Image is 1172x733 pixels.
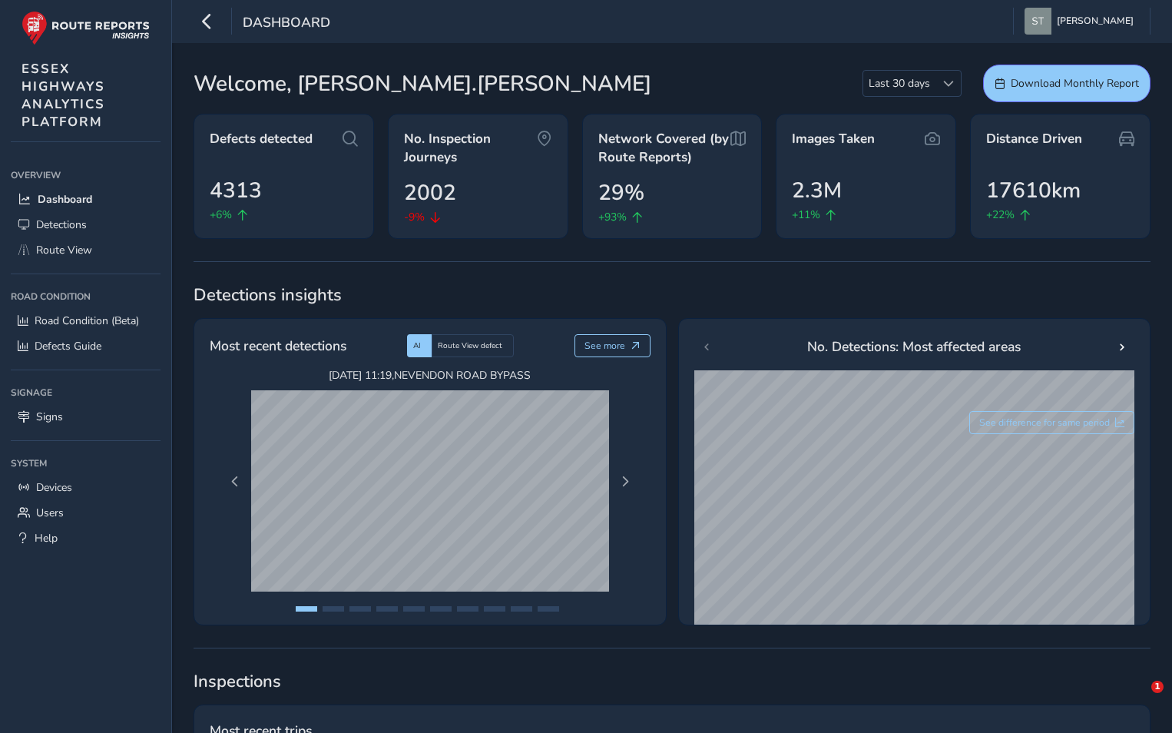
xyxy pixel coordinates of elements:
span: See difference for same period [979,416,1110,429]
button: See more [574,334,651,357]
span: Route View defect [438,340,502,351]
span: Most recent detections [210,336,346,356]
span: 29% [598,177,644,209]
span: Detections insights [194,284,1150,307]
img: rr logo [22,11,150,45]
span: 2002 [404,177,456,209]
button: Page 3 [349,606,371,612]
span: [DATE] 11:19 , NEVENDON ROAD BYPASS [251,368,609,383]
div: Road Condition [11,285,161,308]
span: [PERSON_NAME] [1057,8,1134,35]
span: See more [584,340,625,352]
span: 1 [1151,681,1164,693]
a: Signs [11,404,161,430]
span: Dashboard [38,192,92,207]
a: Help [11,526,161,551]
button: Previous Page [224,471,246,493]
div: Overview [11,164,161,187]
button: Page 8 [484,606,505,612]
span: 4313 [210,174,262,207]
button: Next Page [614,471,636,493]
a: Road Condition (Beta) [11,308,161,333]
a: Detections [11,212,161,237]
span: Route View [36,243,92,257]
span: Inspections [194,670,1150,693]
span: 17610km [986,174,1081,207]
span: Detections [36,217,87,232]
span: Dashboard [243,13,330,35]
span: ESSEX HIGHWAYS ANALYTICS PLATFORM [22,60,105,131]
span: No. Inspection Journeys [404,130,537,166]
div: AI [407,334,432,357]
span: Users [36,506,64,520]
span: Welcome, [PERSON_NAME].[PERSON_NAME] [194,68,651,100]
button: [PERSON_NAME] [1025,8,1139,35]
a: Devices [11,475,161,500]
span: +11% [792,207,820,223]
span: AI [413,340,421,351]
iframe: Intercom live chat [1120,681,1157,718]
span: Defects detected [210,130,313,148]
span: +6% [210,207,232,223]
span: 2.3M [792,174,842,207]
div: System [11,452,161,475]
span: No. Detections: Most affected areas [807,337,1021,357]
a: Defects Guide [11,333,161,359]
button: Page 7 [457,606,478,612]
span: Distance Driven [986,130,1082,148]
div: Signage [11,381,161,404]
span: Road Condition (Beta) [35,313,139,328]
a: Dashboard [11,187,161,212]
span: Help [35,531,58,546]
button: Page 1 [296,606,317,612]
span: +22% [986,207,1015,223]
span: -9% [404,209,425,225]
span: Signs [36,410,63,424]
button: Download Monthly Report [983,65,1150,102]
button: See difference for same period [969,411,1135,434]
button: Page 5 [403,606,425,612]
a: Route View [11,237,161,263]
button: Page 4 [376,606,398,612]
button: Page 6 [430,606,452,612]
button: Page 10 [538,606,559,612]
button: Page 2 [323,606,344,612]
span: Last 30 days [863,71,935,96]
span: Images Taken [792,130,875,148]
span: +93% [598,209,627,225]
span: Devices [36,480,72,495]
img: diamond-layout [1025,8,1051,35]
span: Network Covered (by Route Reports) [598,130,731,166]
a: Users [11,500,161,526]
button: Page 9 [511,606,532,612]
span: Defects Guide [35,339,101,353]
div: Route View defect [432,334,514,357]
span: Download Monthly Report [1011,76,1139,91]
